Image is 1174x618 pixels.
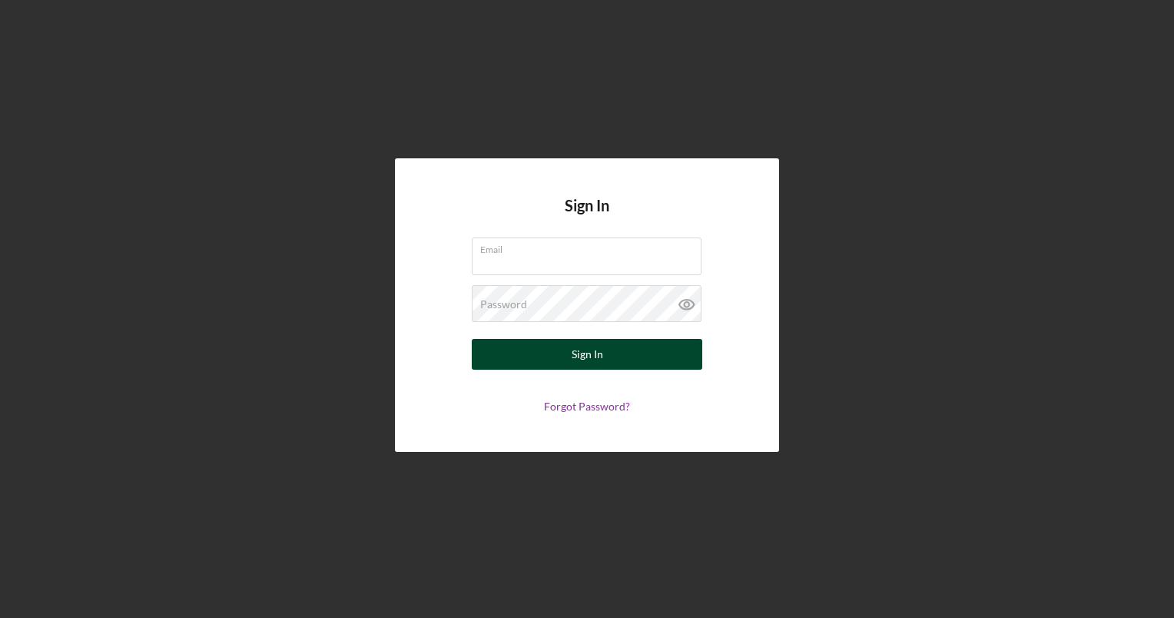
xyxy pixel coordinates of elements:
[572,339,603,370] div: Sign In
[480,298,527,311] label: Password
[565,197,609,238] h4: Sign In
[472,339,702,370] button: Sign In
[480,238,701,255] label: Email
[544,400,630,413] a: Forgot Password?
